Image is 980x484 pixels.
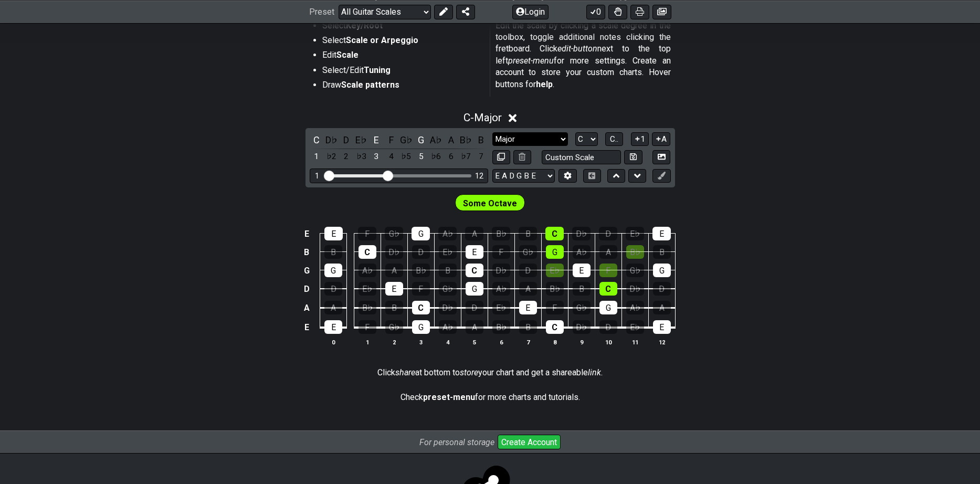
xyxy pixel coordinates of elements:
div: toggle pitch class [444,133,458,147]
div: E [324,320,342,334]
div: toggle scale degree [444,150,458,164]
button: Toggle Dexterity for all fretkits [608,4,627,19]
div: G [466,282,483,296]
div: toggle pitch class [354,133,368,147]
button: First click edit preset to enable marker editing [652,169,670,183]
div: G [546,245,564,259]
div: G♭ [385,320,403,334]
select: Preset [339,4,431,19]
div: Visible fret range [310,169,488,183]
button: A [652,132,670,146]
span: C.. [610,134,618,144]
div: B♭ [492,320,510,334]
div: A [653,301,671,314]
div: toggle scale degree [399,150,413,164]
div: E♭ [626,227,644,240]
th: 7 [514,336,541,348]
td: E [300,318,313,338]
button: 1 [631,132,649,146]
div: F [359,320,376,334]
div: D♭ [572,227,591,240]
p: Edit the scale by clicking a scale degree in the toolbox, toggle additional notes clicking the fr... [496,20,671,90]
div: F [412,282,430,296]
div: A [465,227,483,240]
div: G♭ [626,264,644,277]
th: 9 [568,336,595,348]
div: D [599,320,617,334]
strong: Scale or Arpeggio [346,35,418,45]
div: E [652,227,671,240]
div: D [519,264,537,277]
div: B♭ [412,264,430,277]
div: A♭ [626,301,644,314]
div: D [599,227,617,240]
em: edit-button [557,44,597,54]
button: Delete [513,150,531,164]
button: Store user defined scale [624,150,642,164]
strong: Tuning [364,65,391,75]
div: C [466,264,483,277]
button: Create Account [498,435,561,449]
select: Tonic/Root [575,132,598,146]
button: 0 [586,4,605,19]
div: B♭ [492,227,510,240]
strong: preset-menu [423,392,475,402]
div: toggle pitch class [414,133,428,147]
th: 2 [381,336,407,348]
div: E [466,245,483,259]
button: Login [512,4,549,19]
span: First enable full edit mode to edit [463,196,517,211]
div: toggle scale degree [370,150,383,164]
div: B [324,245,342,259]
em: store [460,367,478,377]
td: G [300,261,313,280]
div: toggle scale degree [429,150,443,164]
th: 8 [541,336,568,348]
div: toggle pitch class [370,133,383,147]
div: E [324,227,343,240]
div: B♭ [359,301,376,314]
div: toggle scale degree [354,150,368,164]
div: B [385,301,403,314]
button: Create Image [652,150,670,164]
div: E♭ [439,245,457,259]
div: D♭ [492,264,510,277]
div: E♭ [359,282,376,296]
div: G [412,227,430,240]
div: D [466,301,483,314]
div: A [324,301,342,314]
div: A [385,264,403,277]
div: toggle pitch class [474,133,488,147]
i: For personal storage [419,437,494,447]
div: toggle scale degree [474,150,488,164]
td: B [300,243,313,261]
div: E [519,301,537,314]
div: toggle pitch class [340,133,353,147]
button: Create image [652,4,671,19]
em: preset-menu [508,56,554,66]
span: Preset [309,7,334,17]
div: A♭ [438,227,457,240]
div: toggle pitch class [310,133,323,147]
div: B [653,245,671,259]
button: Print [630,4,649,19]
div: B [439,264,457,277]
div: A [519,282,537,296]
div: C [412,301,430,314]
div: toggle scale degree [324,150,338,164]
div: D [653,282,671,296]
div: toggle scale degree [384,150,398,164]
div: E [573,264,591,277]
div: C [599,282,617,296]
div: B [573,282,591,296]
div: G♭ [519,245,537,259]
td: D [300,280,313,299]
li: Select/Edit [322,65,483,79]
div: F [358,227,376,240]
div: toggle scale degree [414,150,428,164]
div: E [385,282,403,296]
button: Edit Preset [434,4,453,19]
th: 10 [595,336,621,348]
div: E [653,320,671,334]
span: C - Major [463,111,502,124]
